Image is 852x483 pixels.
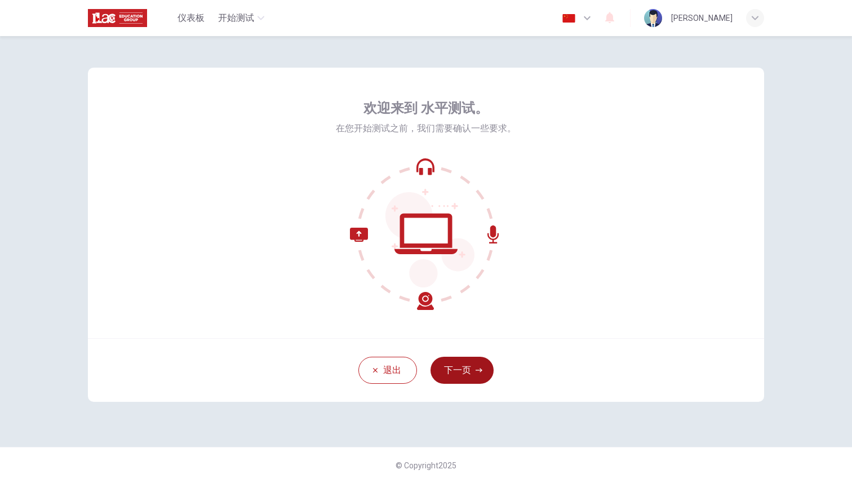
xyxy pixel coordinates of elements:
[177,11,205,25] span: 仪表板
[88,7,173,29] a: ILAC logo
[396,461,456,470] span: © Copyright 2025
[644,9,662,27] img: Profile picture
[336,122,516,135] span: 在您开始测试之前，我们需要确认一些要求。
[671,11,733,25] div: [PERSON_NAME]
[214,8,269,28] button: 开始测试
[562,14,576,23] img: zh
[88,7,147,29] img: ILAC logo
[218,11,254,25] span: 开始测试
[358,357,417,384] button: 退出
[173,8,209,28] button: 仪表板
[363,99,489,117] span: 欢迎来到 水平测试。
[431,357,494,384] button: 下一页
